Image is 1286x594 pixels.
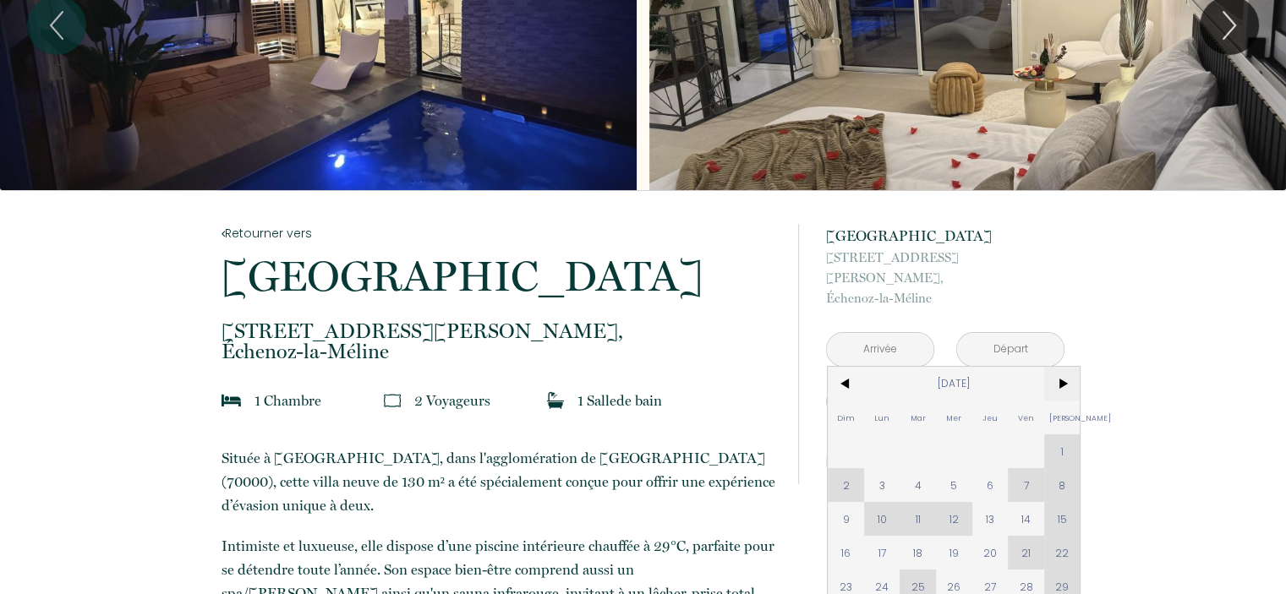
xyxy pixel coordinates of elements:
p: 2 Voyageur [414,389,490,412]
span: 19 [936,536,972,569]
span: 20 [972,536,1009,569]
button: Réserver [826,439,1064,484]
span: s [484,392,490,409]
p: Située à [GEOGRAPHIC_DATA], dans l'agglomération de [GEOGRAPHIC_DATA] (70000), cette villa neuve ... [222,446,776,517]
span: Mer [936,401,972,434]
span: [DATE] [864,367,1044,401]
span: < [828,367,864,401]
span: 3 [864,468,900,502]
span: [STREET_ADDRESS][PERSON_NAME], [222,321,776,341]
span: 6 [972,468,1009,502]
input: Départ [957,333,1064,366]
img: guests [384,392,401,409]
p: [GEOGRAPHIC_DATA] [222,255,776,297]
span: > [1044,367,1081,401]
span: 9 [828,502,864,536]
span: 18 [900,536,936,569]
span: 17 [864,536,900,569]
span: Ven [1008,401,1044,434]
p: 1 Salle de bain [577,389,662,412]
p: Échenoz-la-Méline [826,248,1064,308]
span: Mar [900,401,936,434]
span: [PERSON_NAME] [1044,401,1081,434]
a: Retourner vers [222,224,776,243]
p: Échenoz-la-Méline [222,321,776,362]
span: 16 [828,536,864,569]
span: 5 [936,468,972,502]
span: Lun [864,401,900,434]
span: Dim [828,401,864,434]
span: 4 [900,468,936,502]
p: [GEOGRAPHIC_DATA] [826,224,1064,248]
span: [STREET_ADDRESS][PERSON_NAME], [826,248,1064,288]
span: 13 [972,502,1009,536]
p: 1 Chambre [254,389,321,412]
input: Arrivée [827,333,933,366]
span: Jeu [972,401,1009,434]
span: 14 [1008,502,1044,536]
